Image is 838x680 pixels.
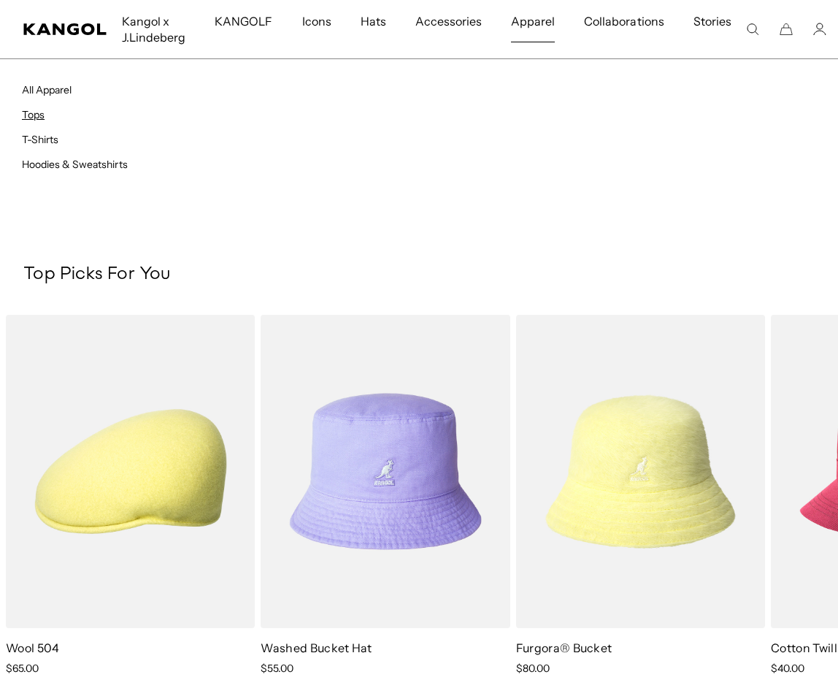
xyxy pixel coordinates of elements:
[6,315,255,628] img: Wool 504
[23,23,107,35] a: Kangol
[22,83,72,96] a: All Apparel
[22,108,45,121] a: Tops
[23,264,815,286] h3: Top Picks For You
[6,662,39,675] span: $65.00
[22,158,128,171] a: Hoodies & Sweatshirts
[22,133,58,146] a: T-Shirts
[261,641,372,655] a: Washed Bucket Hat
[6,641,60,655] a: Wool 504
[771,662,804,675] span: $40.00
[746,23,759,36] summary: Search here
[261,315,510,628] img: Washed Bucket Hat
[261,662,293,675] span: $55.00
[813,23,826,36] a: Account
[516,662,550,675] span: $80.00
[516,641,612,655] a: Furgora® Bucket
[516,315,765,628] img: Furgora® Bucket
[780,23,793,36] button: Cart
